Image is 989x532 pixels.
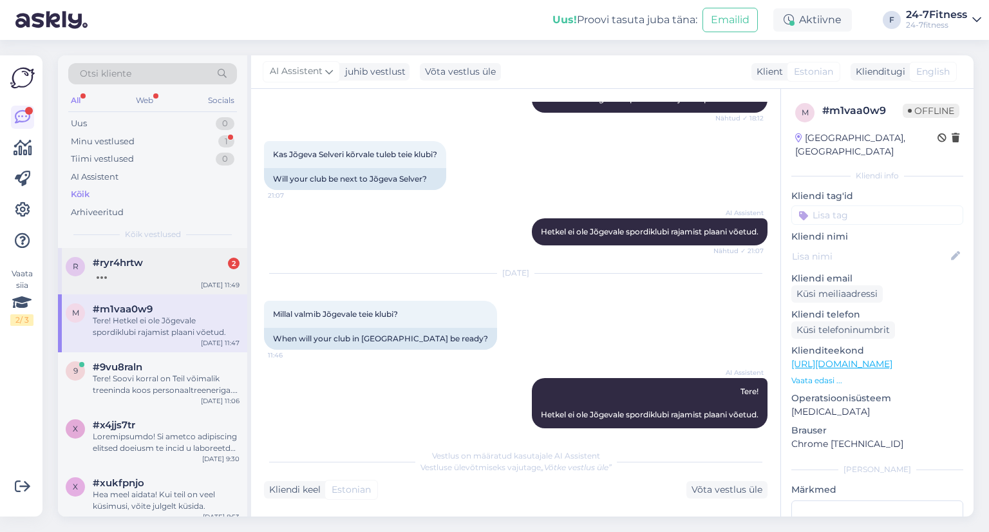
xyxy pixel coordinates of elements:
div: Võta vestlus üle [420,63,501,81]
span: Vestluse ülevõtmiseks vajutage [420,462,612,472]
div: Tiimi vestlused [71,153,134,166]
div: [DATE] 11:49 [201,280,240,290]
span: Kas Jõgeva Selveri kõrvale tuleb teie klubi? [273,149,437,159]
p: Kliendi email [791,272,963,285]
span: English [916,65,950,79]
div: AI Assistent [71,171,118,184]
div: [GEOGRAPHIC_DATA], [GEOGRAPHIC_DATA] [795,131,937,158]
div: Küsi meiliaadressi [791,285,883,303]
span: #m1vaa0w9 [93,303,153,315]
div: Loremipsumdo! Si ametco adipiscing elitsed doeiusm te incid u laboreetdo magna. Aliquaeni adminim... [93,431,240,454]
p: Vaata edasi ... [791,375,963,386]
i: „Võtke vestlus üle” [541,462,612,472]
div: All [68,92,83,109]
p: Kliendi nimi [791,230,963,243]
div: [DATE] [264,267,768,279]
div: [DATE] 11:47 [201,338,240,348]
div: [DATE] 8:53 [203,512,240,522]
span: Estonian [794,65,833,79]
div: Socials [205,92,237,109]
div: 0 [216,117,234,130]
span: Offline [903,104,959,118]
div: [PERSON_NAME] [791,464,963,475]
p: Brauser [791,424,963,437]
div: Vaata siia [10,268,33,326]
p: [MEDICAL_DATA] [791,405,963,419]
input: Lisa nimi [792,249,948,263]
a: [URL][DOMAIN_NAME] [791,358,892,370]
div: Web [133,92,156,109]
div: 1 [218,135,234,148]
div: When will your club in [GEOGRAPHIC_DATA] be ready? [264,328,497,350]
div: F [883,11,901,29]
span: AI Assistent [270,64,323,79]
div: Kliendi info [791,170,963,182]
p: Operatsioonisüsteem [791,392,963,405]
span: #9vu8raln [93,361,142,373]
span: r [73,261,79,271]
div: 2 [228,258,240,269]
span: x [73,424,78,433]
span: Millal valmib Jõgevale teie klubi? [273,309,398,319]
button: Emailid [702,8,758,32]
span: m [802,108,809,117]
span: #ryr4hrtw [93,257,143,269]
div: Hea meel aidata! Kui teil on veel küsimusi, võite julgelt küsida. [93,489,240,512]
div: Tere! Hetkel ei ole Jõgevale spordiklubi rajamist plaani võetud. [93,315,240,338]
p: Kliendi tag'id [791,189,963,203]
div: Will your club be next to Jõgeva Selver? [264,168,446,190]
div: Klient [751,65,783,79]
div: Küsi telefoninumbrit [791,321,895,339]
span: Otsi kliente [80,67,131,81]
span: Nähtud ✓ 18:12 [715,113,764,123]
b: Uus! [552,14,577,26]
div: juhib vestlust [340,65,406,79]
div: # m1vaa0w9 [822,103,903,119]
img: Askly Logo [10,66,35,90]
span: #x4jjs7tr [93,419,135,431]
span: x [73,482,78,491]
span: Nähtud ✓ 21:07 [713,246,764,256]
span: AI Assistent [715,368,764,377]
p: Klienditeekond [791,344,963,357]
div: Klienditugi [851,65,905,79]
span: #xukfpnjo [93,477,144,489]
span: Estonian [332,483,371,497]
div: Aktiivne [773,8,852,32]
div: Tere! Soovi korral on Teil võimalik treeninda koos personaaltreeneriga. Personaaltreenerite nimek... [93,373,240,396]
span: Kõik vestlused [125,229,181,240]
input: Lisa tag [791,205,963,225]
p: Kliendi telefon [791,308,963,321]
p: Chrome [TECHNICAL_ID] [791,437,963,451]
div: Arhiveeritud [71,206,124,219]
span: 9 [73,366,78,375]
div: [DATE] 11:06 [201,396,240,406]
div: Minu vestlused [71,135,135,148]
div: 0 [216,153,234,166]
div: Kliendi keel [264,483,321,497]
div: 24-7fitness [906,20,967,30]
span: 11:46 [268,350,316,360]
span: 11:47 [715,429,764,439]
div: Uus [71,117,87,130]
div: Võta vestlus üle [686,481,768,499]
div: Proovi tasuta juba täna: [552,12,697,28]
div: Kõik [71,188,89,201]
p: Märkmed [791,483,963,497]
span: Hetkel ei ole Jõgevale spordiklubi rajamist plaani võetud. [541,227,758,236]
a: 24-7Fitness24-7fitness [906,10,981,30]
span: m [72,308,79,318]
span: Vestlus on määratud kasutajale AI Assistent [432,451,600,461]
span: 21:07 [268,191,316,200]
span: AI Assistent [715,208,764,218]
div: 2 / 3 [10,314,33,326]
div: [DATE] 9:30 [202,454,240,464]
div: 24-7Fitness [906,10,967,20]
